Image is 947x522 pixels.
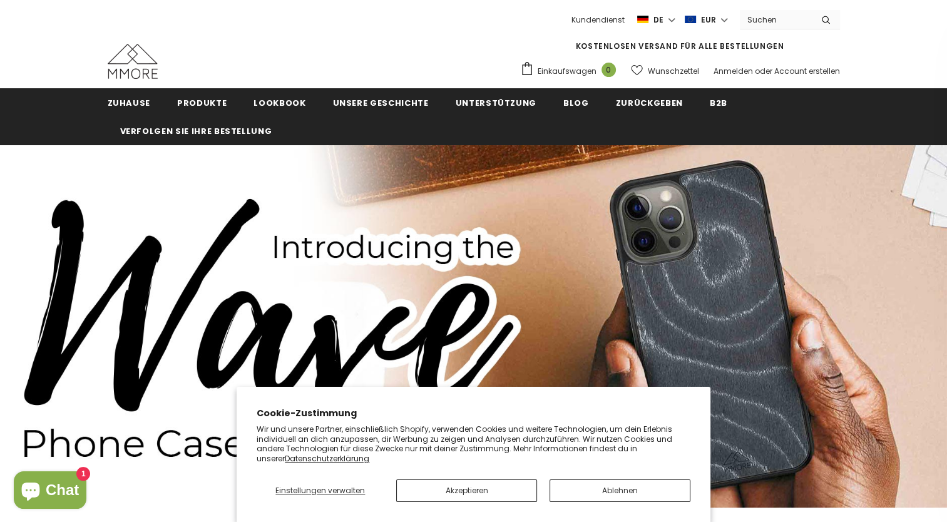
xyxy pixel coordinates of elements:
[177,97,227,109] span: Produkte
[601,63,616,77] span: 0
[332,88,428,116] a: Unsere Geschichte
[631,60,699,82] a: Wunschzettel
[576,41,784,51] span: KOSTENLOSEN VERSAND FÜR ALLE BESTELLUNGEN
[257,424,690,463] p: Wir und unsere Partner, einschließlich Shopify, verwenden Cookies und weitere Technologien, um de...
[616,88,683,116] a: Zurückgeben
[108,88,151,116] a: Zuhause
[257,407,690,420] h2: Cookie-Zustimmung
[701,14,716,26] span: EUR
[653,14,663,26] span: de
[538,65,596,78] span: Einkaufswagen
[710,97,727,109] span: B2B
[571,14,625,25] span: Kundendienst
[108,97,151,109] span: Zuhause
[253,97,305,109] span: Lookbook
[520,61,622,80] a: Einkaufswagen 0
[710,88,727,116] a: B2B
[275,485,365,496] span: Einstellungen verwalten
[285,453,369,464] a: Datenschutzerklärung
[456,97,536,109] span: Unterstützung
[774,66,840,76] a: Account erstellen
[332,97,428,109] span: Unsere Geschichte
[120,125,272,137] span: Verfolgen Sie Ihre Bestellung
[456,88,536,116] a: Unterstützung
[740,11,812,29] input: Search Site
[755,66,772,76] span: oder
[10,471,90,512] inbox-online-store-chat: Onlineshop-Chat von Shopify
[563,88,589,116] a: Blog
[637,14,648,25] img: i-lang-2.png
[648,65,699,78] span: Wunschzettel
[120,116,272,145] a: Verfolgen Sie Ihre Bestellung
[177,88,227,116] a: Produkte
[550,479,690,502] button: Ablehnen
[563,97,589,109] span: Blog
[714,66,753,76] a: Anmelden
[396,479,537,502] button: Akzeptieren
[253,88,305,116] a: Lookbook
[108,44,158,79] img: MMORE Cases
[257,479,384,502] button: Einstellungen verwalten
[616,97,683,109] span: Zurückgeben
